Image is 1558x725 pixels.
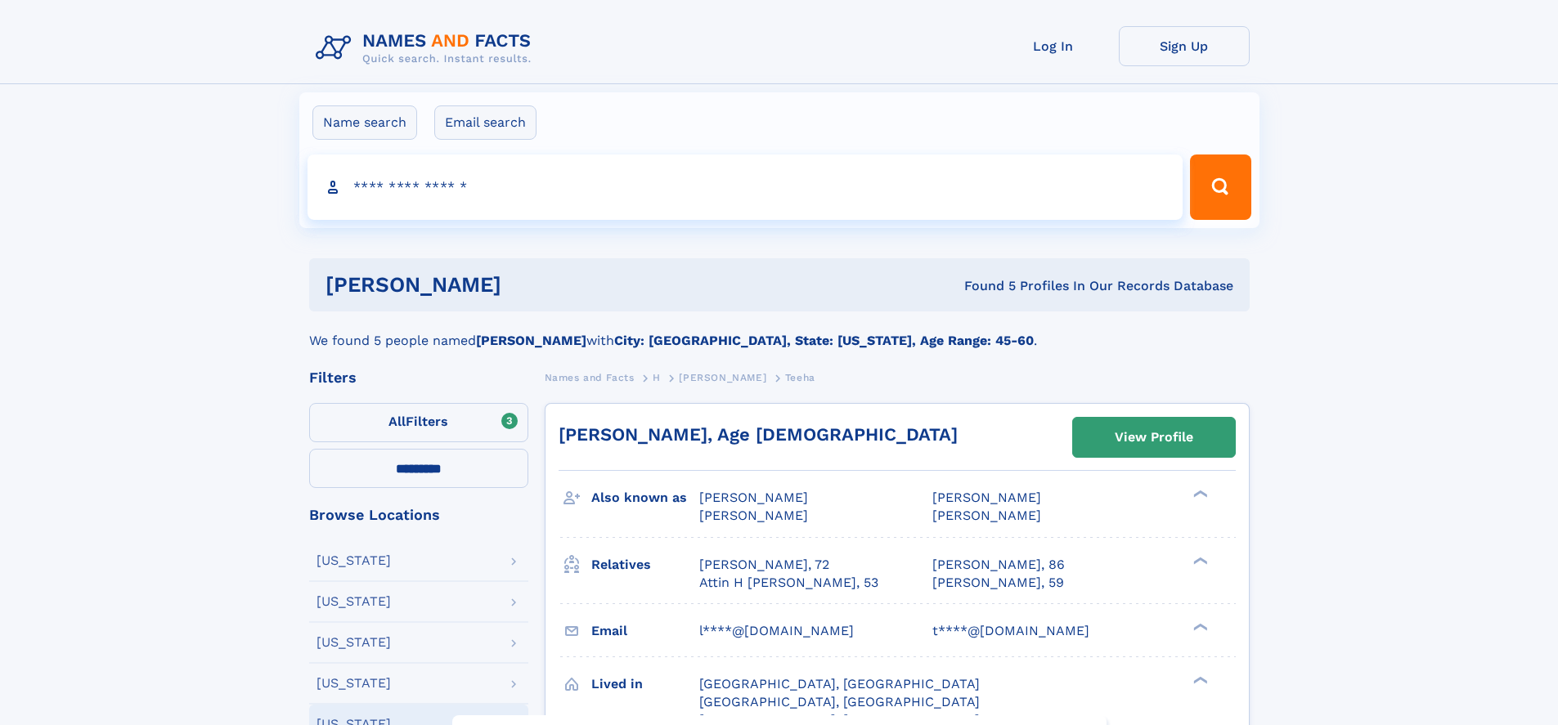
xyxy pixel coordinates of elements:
[699,556,829,574] a: [PERSON_NAME], 72
[309,311,1250,351] div: We found 5 people named with .
[434,105,537,140] label: Email search
[591,484,699,512] h3: Also known as
[733,277,1233,295] div: Found 5 Profiles In Our Records Database
[476,333,586,348] b: [PERSON_NAME]
[1115,418,1193,456] div: View Profile
[988,26,1119,66] a: Log In
[653,367,661,387] a: H
[1189,621,1209,632] div: ❯
[591,551,699,579] h3: Relatives
[591,617,699,645] h3: Email
[932,556,1065,574] a: [PERSON_NAME], 86
[699,490,808,505] span: [PERSON_NAME]
[679,372,766,383] span: [PERSON_NAME]
[388,414,406,429] span: All
[317,554,391,567] div: [US_STATE]
[699,574,878,592] a: Attin H [PERSON_NAME], 53
[1073,418,1235,457] a: View Profile
[317,595,391,608] div: [US_STATE]
[308,154,1183,220] input: search input
[932,574,1064,592] a: [PERSON_NAME], 59
[699,676,980,691] span: [GEOGRAPHIC_DATA], [GEOGRAPHIC_DATA]
[1189,555,1209,566] div: ❯
[309,403,528,442] label: Filters
[614,333,1034,348] b: City: [GEOGRAPHIC_DATA], State: [US_STATE], Age Range: 45-60
[699,694,980,709] span: [GEOGRAPHIC_DATA], [GEOGRAPHIC_DATA]
[326,275,733,295] h1: [PERSON_NAME]
[932,490,1041,505] span: [PERSON_NAME]
[699,508,808,523] span: [PERSON_NAME]
[591,670,699,698] h3: Lived in
[317,677,391,690] div: [US_STATE]
[309,26,545,70] img: Logo Names and Facts
[309,508,528,522] div: Browse Locations
[309,370,528,385] div: Filters
[545,367,635,387] a: Names and Facts
[1189,489,1209,499] div: ❯
[312,105,417,140] label: Name search
[932,508,1041,523] span: [PERSON_NAME]
[1119,26,1250,66] a: Sign Up
[679,367,766,387] a: [PERSON_NAME]
[1189,674,1209,685] div: ❯
[785,372,815,383] span: Teeha
[317,636,391,649] div: [US_STATE]
[559,424,958,445] a: [PERSON_NAME], Age [DEMOGRAPHIC_DATA]
[1190,154,1250,220] button: Search Button
[653,372,661,383] span: H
